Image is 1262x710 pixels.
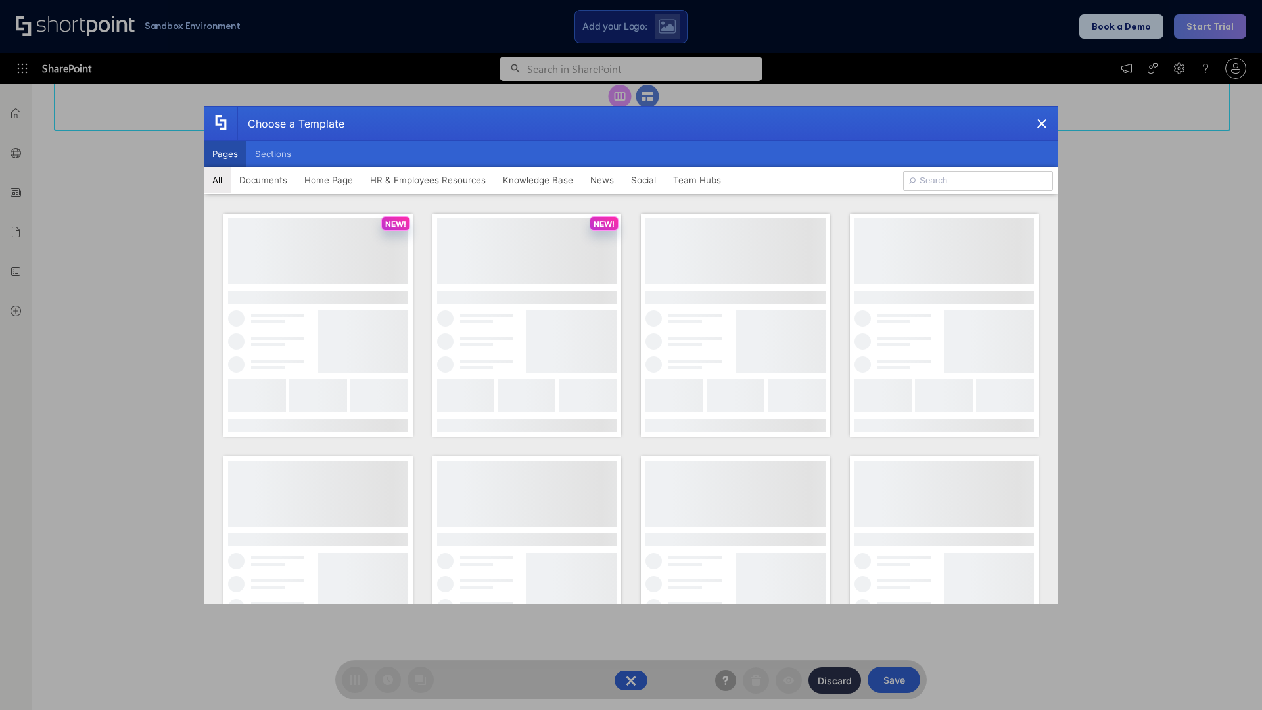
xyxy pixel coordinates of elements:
p: NEW! [385,219,406,229]
button: Home Page [296,167,362,193]
iframe: Chat Widget [1196,647,1262,710]
button: Knowledge Base [494,167,582,193]
div: Choose a Template [237,107,344,140]
button: Social [622,167,665,193]
p: NEW! [594,219,615,229]
button: Pages [204,141,246,167]
button: Documents [231,167,296,193]
input: Search [903,171,1053,191]
button: HR & Employees Resources [362,167,494,193]
button: Team Hubs [665,167,730,193]
button: News [582,167,622,193]
button: Sections [246,141,300,167]
div: template selector [204,106,1058,603]
button: All [204,167,231,193]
